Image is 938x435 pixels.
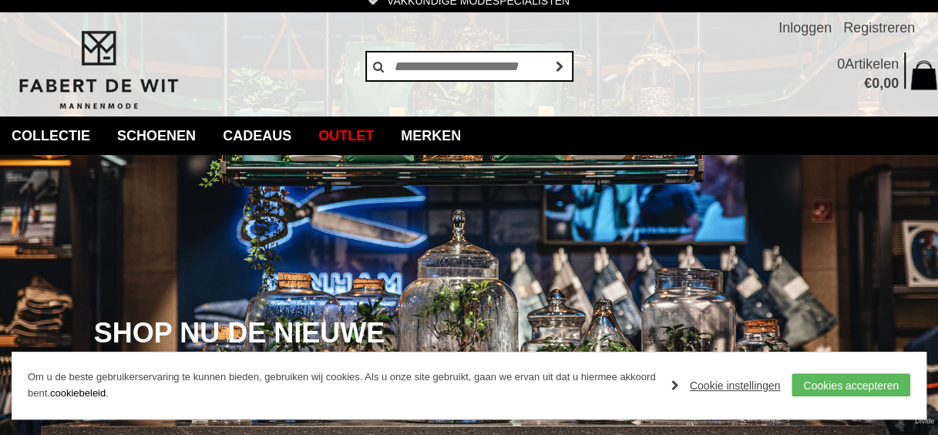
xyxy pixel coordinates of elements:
[50,387,106,399] a: cookiebeleid
[106,116,207,155] a: Schoenen
[28,369,656,402] p: Om u de beste gebruikerservaring te kunnen bieden, gebruiken wij cookies. Als u onze site gebruik...
[843,12,915,43] a: Registreren
[307,116,385,155] a: Outlet
[915,412,934,431] a: Divide
[671,374,781,397] a: Cookie instellingen
[879,76,883,91] span: ,
[872,76,879,91] span: 0
[12,29,185,112] img: Fabert de Wit
[94,319,385,348] span: SHOP NU DE NIEUWE
[792,373,910,396] a: Cookies accepteren
[837,56,845,72] span: 0
[864,76,872,91] span: €
[778,12,832,43] a: Inloggen
[389,116,472,155] a: Merken
[211,116,303,155] a: Cadeaus
[845,56,899,72] span: Artikelen
[883,76,899,91] span: 00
